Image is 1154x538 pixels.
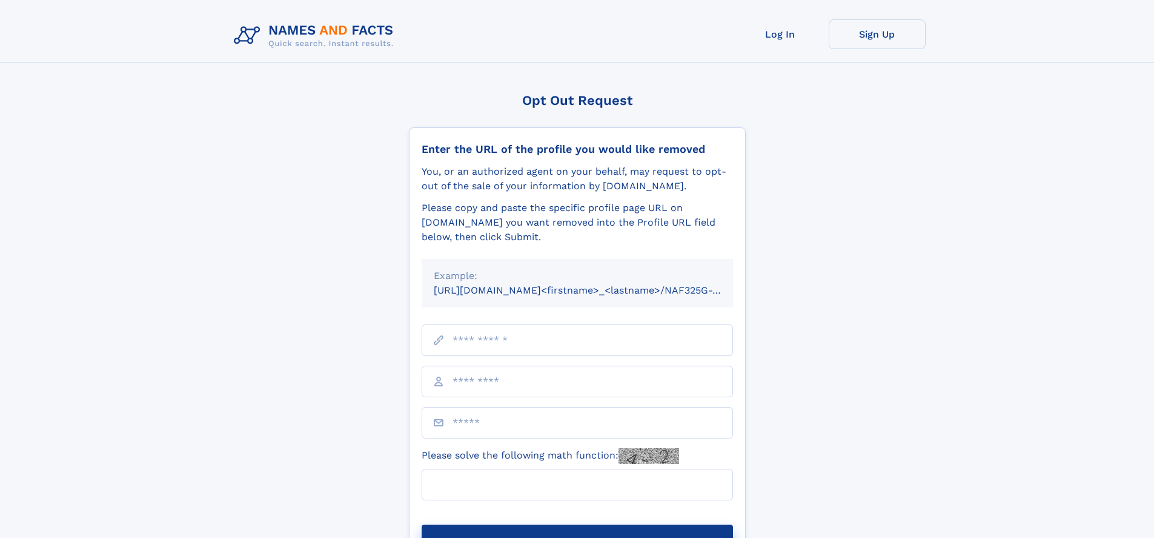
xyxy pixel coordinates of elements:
[434,284,756,296] small: [URL][DOMAIN_NAME]<firstname>_<lastname>/NAF325G-xxxxxxxx
[732,19,829,49] a: Log In
[229,19,403,52] img: Logo Names and Facts
[422,201,733,244] div: Please copy and paste the specific profile page URL on [DOMAIN_NAME] you want removed into the Pr...
[422,143,733,156] div: Enter the URL of the profile you would like removed
[829,19,926,49] a: Sign Up
[434,269,721,283] div: Example:
[422,448,679,464] label: Please solve the following math function:
[422,164,733,193] div: You, or an authorized agent on your behalf, may request to opt-out of the sale of your informatio...
[409,93,746,108] div: Opt Out Request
